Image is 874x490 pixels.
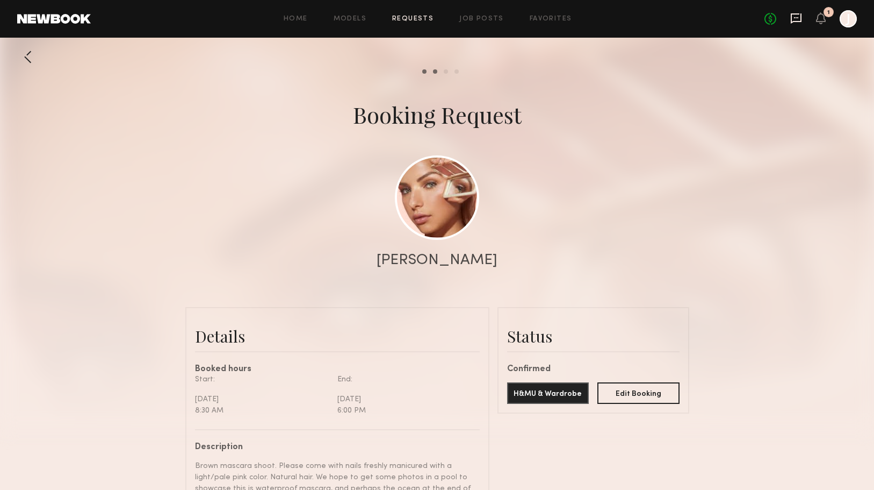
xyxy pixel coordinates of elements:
[827,10,830,16] div: 1
[334,16,366,23] a: Models
[195,374,329,385] div: Start:
[459,16,504,23] a: Job Posts
[377,253,497,268] div: [PERSON_NAME]
[597,382,680,404] button: Edit Booking
[353,100,522,130] div: Booking Request
[530,16,572,23] a: Favorites
[195,405,329,416] div: 8:30 AM
[195,443,472,452] div: Description
[337,394,472,405] div: [DATE]
[195,325,480,347] div: Details
[284,16,308,23] a: Home
[195,394,329,405] div: [DATE]
[507,365,680,374] div: Confirmed
[840,10,857,27] a: J
[195,365,480,374] div: Booked hours
[337,405,472,416] div: 6:00 PM
[507,325,680,347] div: Status
[392,16,434,23] a: Requests
[507,382,589,404] button: H&MU & Wardrobe
[337,374,472,385] div: End:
